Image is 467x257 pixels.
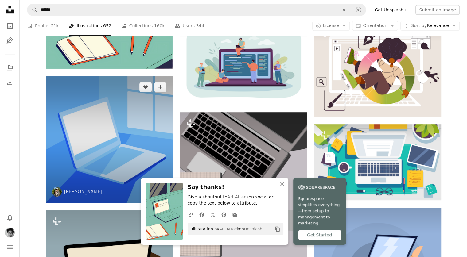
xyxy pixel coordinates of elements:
[64,189,103,195] a: [PERSON_NAME]
[323,23,339,28] span: License
[4,34,16,47] a: Illustrations
[298,183,335,192] img: file-1747939142011-51e5cc87e3c9
[175,16,204,36] a: Users 344
[180,60,307,65] a: Cartoon tiny young programmers and coders working with computers. Flat vector illustration. Giant...
[415,5,460,15] button: Submit an image
[312,21,350,31] button: License
[229,208,240,221] a: Share over email
[180,21,307,105] img: Cartoon tiny young programmers and coders working with computers. Flat vector illustration. Giant...
[46,76,173,203] img: A laptop computer sitting on top of a blue floor
[371,5,411,15] a: Get Unsplash+
[196,208,207,221] a: Share on Facebook
[196,22,204,29] span: 344
[314,159,441,165] a: A laptop computer sitting on top of a desk
[188,183,283,192] h3: Say thanks!
[154,22,165,29] span: 160k
[27,4,38,16] button: Search Unsplash
[5,228,15,237] img: Avatar of user Hilmy Farras
[154,82,166,92] button: Add to Collection
[411,23,426,28] span: Sort by
[244,227,262,231] a: Unsplash
[188,194,283,206] p: Give a shoutout to on social or copy the text below to attribute.
[27,4,366,16] form: Find visuals sitewide
[4,212,16,224] button: Notifications
[352,21,398,31] button: Orientation
[227,194,248,199] a: Art Attack
[218,208,229,221] a: Share on Pinterest
[4,4,16,17] a: Home — Unsplash
[337,4,351,16] button: Clear
[298,230,341,240] div: Get Started
[363,23,387,28] span: Orientation
[351,4,366,16] button: Visual search
[121,16,165,36] a: Collections 160k
[4,226,16,239] button: Profile
[4,20,16,32] a: Photos
[27,16,59,36] a: Photos 21k
[272,224,283,234] button: Copy to clipboard
[51,22,59,29] span: 21k
[314,67,441,72] a: a person sitting on a laptop with a pen and paper
[139,82,152,92] button: Like
[4,76,16,89] a: Download History
[219,227,239,231] a: Art Attack
[189,224,263,234] span: Illustration by on
[4,241,16,253] button: Menu
[400,21,460,31] button: Sort byRelevance
[298,196,341,226] span: Squarespace simplifies everything—from setup to management to marketing.
[52,187,62,197] img: Go to Tasha Kostyuk's profile
[4,62,16,74] a: Collections
[207,208,218,221] a: Share on Twitter
[314,124,441,200] img: A laptop computer sitting on top of a desk
[46,136,173,142] a: A laptop computer sitting on top of a blue floor
[293,178,346,245] a: Squarespace simplifies everything—from setup to management to marketing.Get Started
[314,22,441,117] img: a person sitting on a laptop with a pen and paper
[411,23,449,29] span: Relevance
